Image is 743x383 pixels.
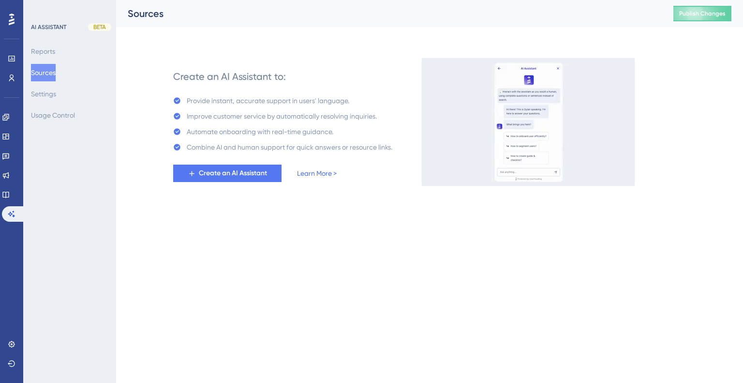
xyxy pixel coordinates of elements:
div: AI ASSISTANT [31,23,66,31]
button: Settings [31,85,56,103]
div: Sources [128,7,649,20]
button: Publish Changes [673,6,731,21]
span: Create an AI Assistant [199,168,267,179]
a: Learn More > [297,168,337,179]
div: BETA [88,23,111,31]
div: Automate onboarding with real-time guidance. [187,126,333,138]
button: Usage Control [31,107,75,124]
button: Create an AI Assistant [173,165,282,182]
div: Improve customer service by automatically resolving inquiries. [187,110,377,122]
div: Combine AI and human support for quick answers or resource links. [187,141,392,153]
button: Reports [31,43,55,60]
button: Sources [31,64,56,81]
span: Publish Changes [679,10,726,17]
img: 536038c8a6906fa413afa21d633a6c1c.gif [421,58,635,186]
div: Create an AI Assistant to: [173,70,286,83]
div: Provide instant, accurate support in users' language. [187,95,349,107]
